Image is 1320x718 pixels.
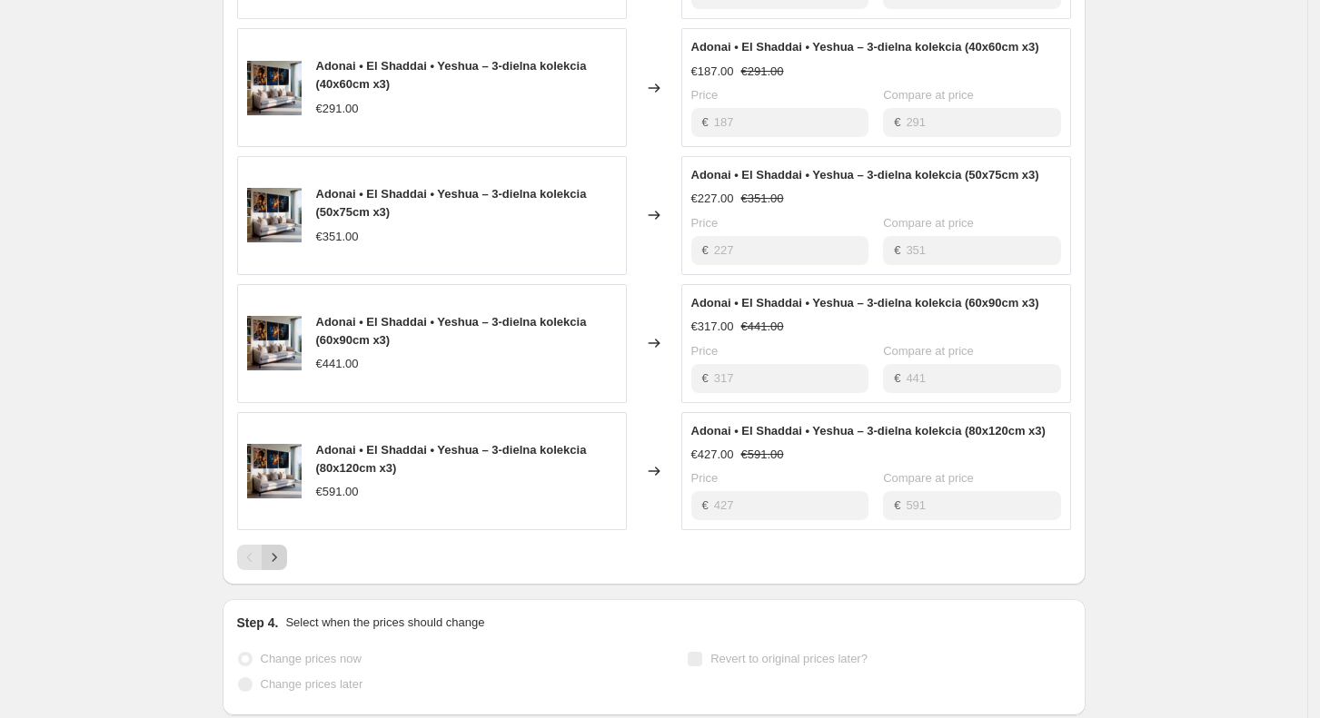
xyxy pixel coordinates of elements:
[741,190,784,208] strike: €351.00
[702,115,709,129] span: €
[316,483,359,501] div: €591.00
[691,40,1039,54] span: Adonai • El Shaddai • Yeshua – 3-dielna kolekcia (40x60cm x3)
[691,63,734,81] div: €187.00
[883,88,974,102] span: Compare at price
[894,498,900,512] span: €
[691,296,1039,310] span: Adonai • El Shaddai • Yeshua – 3-dielna kolekcia (60x90cm x3)
[247,316,302,370] img: adonai-el-shaddai-yeshua-lev-obrazy-set-3k_80x.jpg
[316,100,359,118] div: €291.00
[741,318,784,336] strike: €441.00
[237,545,287,570] nav: Pagination
[710,652,868,665] span: Revert to original prices later?
[237,614,279,632] h2: Step 4.
[261,677,363,691] span: Change prices later
[247,444,302,498] img: adonai-el-shaddai-yeshua-lev-obrazy-set-3k_80x.jpg
[883,216,974,230] span: Compare at price
[691,344,719,358] span: Price
[883,344,974,358] span: Compare at price
[702,371,709,385] span: €
[247,188,302,242] img: adonai-el-shaddai-yeshua-lev-obrazy-set-3k_80x.jpg
[691,446,734,464] div: €427.00
[741,63,784,81] strike: €291.00
[691,318,734,336] div: €317.00
[894,243,900,257] span: €
[261,652,362,665] span: Change prices now
[894,371,900,385] span: €
[285,614,484,632] p: Select when the prices should change
[691,88,719,102] span: Price
[691,216,719,230] span: Price
[691,190,734,208] div: €227.00
[702,498,709,512] span: €
[691,168,1039,182] span: Adonai • El Shaddai • Yeshua – 3-dielna kolekcia (50x75cm x3)
[691,424,1046,438] span: Adonai • El Shaddai • Yeshua – 3-dielna kolekcia (80x120cm x3)
[741,446,784,464] strike: €591.00
[316,315,587,347] span: Adonai • El Shaddai • Yeshua – 3-dielna kolekcia (60x90cm x3)
[691,471,719,485] span: Price
[316,228,359,246] div: €351.00
[883,471,974,485] span: Compare at price
[894,115,900,129] span: €
[316,187,587,219] span: Adonai • El Shaddai • Yeshua – 3-dielna kolekcia (50x75cm x3)
[262,545,287,570] button: Next
[247,61,302,115] img: adonai-el-shaddai-yeshua-lev-obrazy-set-3k_80x.jpg
[316,443,587,475] span: Adonai • El Shaddai • Yeshua – 3-dielna kolekcia (80x120cm x3)
[316,59,587,91] span: Adonai • El Shaddai • Yeshua – 3-dielna kolekcia (40x60cm x3)
[702,243,709,257] span: €
[316,355,359,373] div: €441.00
